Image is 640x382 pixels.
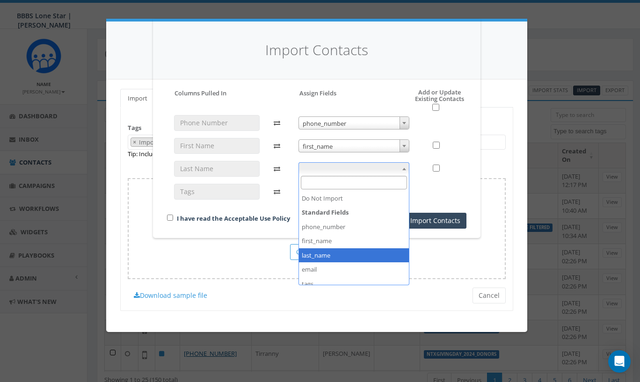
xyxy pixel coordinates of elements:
h5: Add or Update Existing Contacts [394,89,466,111]
input: Phone Number [174,115,260,131]
button: Import Contacts [404,213,466,229]
div: Open Intercom Messenger [608,350,631,373]
input: Search [301,176,407,189]
li: Do Not Import [299,191,409,206]
span: first_name [298,139,409,152]
h4: Import Contacts [167,40,466,60]
span: phone_number [298,116,409,130]
span: first_name [299,140,409,153]
strong: Standard Fields [299,205,409,220]
li: email [299,262,409,277]
li: last_name [299,248,409,263]
li: phone_number [299,220,409,234]
li: first_name [299,234,409,248]
input: Select All [432,104,439,111]
span: phone_number [299,117,409,130]
input: Tags [174,184,260,200]
a: I have read the Acceptable Use Policy [177,214,290,223]
input: Last Name [174,161,260,177]
h5: Assign Fields [299,89,336,97]
li: Standard Fields [299,205,409,291]
li: tags [299,277,409,291]
input: First Name [174,138,260,154]
h5: Columns Pulled In [175,89,226,97]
